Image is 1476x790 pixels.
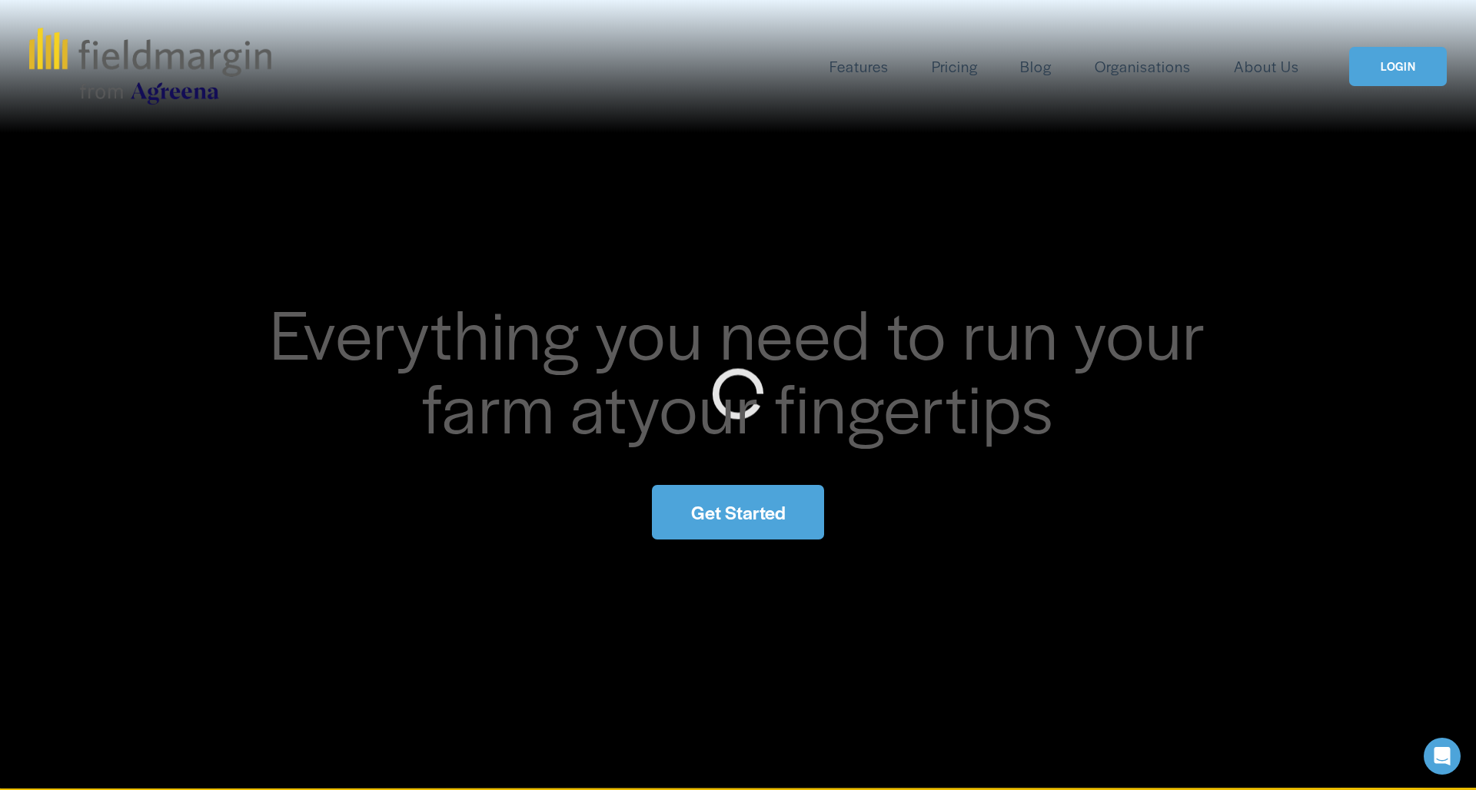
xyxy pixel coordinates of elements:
span: Features [829,55,889,78]
a: Pricing [932,54,978,79]
div: Open Intercom Messenger [1424,738,1461,775]
img: fieldmargin.com [29,28,271,105]
a: Organisations [1095,54,1191,79]
a: folder dropdown [829,54,889,79]
a: LOGIN [1349,47,1446,86]
span: your fingertips [627,357,1054,453]
a: About Us [1234,54,1299,79]
a: Blog [1020,54,1052,79]
span: Everything you need to run your farm at [270,284,1222,453]
a: Get Started [652,485,824,539]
